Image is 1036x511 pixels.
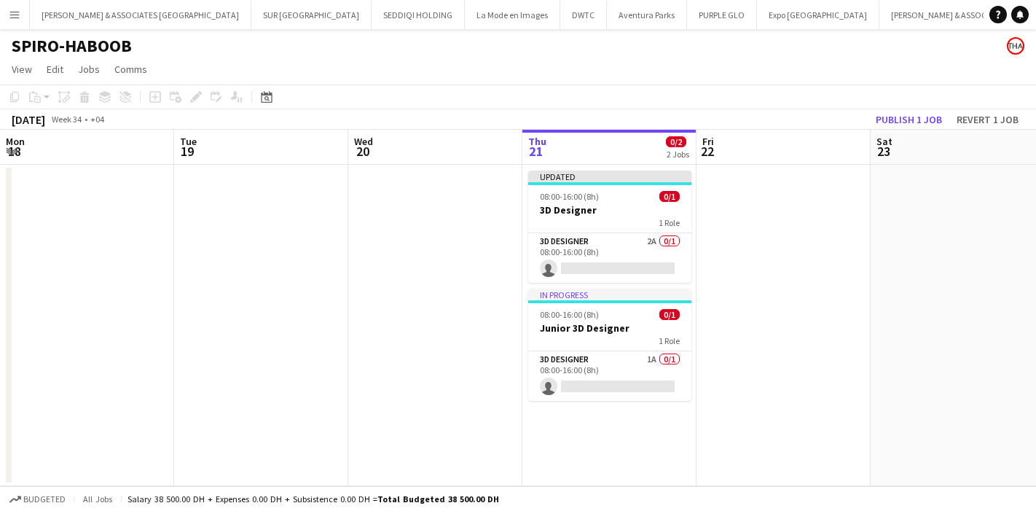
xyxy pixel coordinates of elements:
[700,143,714,160] span: 22
[560,1,607,29] button: DWTC
[528,171,691,182] div: Updated
[951,110,1024,129] button: Revert 1 job
[528,289,691,300] div: In progress
[702,135,714,148] span: Fri
[80,494,115,504] span: All jobs
[4,143,25,160] span: 18
[870,110,948,129] button: Publish 1 job
[528,321,691,335] h3: Junior 3D Designer
[874,143,892,160] span: 23
[465,1,560,29] button: La Mode en Images
[354,135,373,148] span: Wed
[666,136,686,147] span: 0/2
[528,171,691,283] app-job-card: Updated08:00-16:00 (8h)0/13D Designer1 Role3D Designer2A0/108:00-16:00 (8h)
[114,63,147,76] span: Comms
[48,114,85,125] span: Week 34
[528,203,691,217] h3: 3D Designer
[30,1,251,29] button: [PERSON_NAME] & ASSOCIATES [GEOGRAPHIC_DATA]
[6,60,38,79] a: View
[687,1,757,29] button: PURPLE GLO
[377,494,499,504] span: Total Budgeted 38 500.00 DH
[251,1,372,29] button: SUR [GEOGRAPHIC_DATA]
[659,309,680,320] span: 0/1
[90,114,104,125] div: +04
[526,143,546,160] span: 21
[12,112,45,127] div: [DATE]
[876,135,892,148] span: Sat
[78,63,100,76] span: Jobs
[540,191,599,202] span: 08:00-16:00 (8h)
[659,217,680,228] span: 1 Role
[47,63,63,76] span: Edit
[109,60,153,79] a: Comms
[528,289,691,401] app-job-card: In progress08:00-16:00 (8h)0/1Junior 3D Designer1 Role3D Designer1A0/108:00-16:00 (8h)
[540,309,599,320] span: 08:00-16:00 (8h)
[41,60,69,79] a: Edit
[667,149,689,160] div: 2 Jobs
[757,1,879,29] button: Expo [GEOGRAPHIC_DATA]
[178,143,197,160] span: 19
[23,494,66,504] span: Budgeted
[352,143,373,160] span: 20
[528,135,546,148] span: Thu
[72,60,106,79] a: Jobs
[607,1,687,29] button: Aventura Parks
[528,351,691,401] app-card-role: 3D Designer1A0/108:00-16:00 (8h)
[7,491,68,507] button: Budgeted
[180,135,197,148] span: Tue
[12,63,32,76] span: View
[127,494,499,504] div: Salary 38 500.00 DH + Expenses 0.00 DH + Subsistence 0.00 DH =
[879,1,1035,29] button: [PERSON_NAME] & ASSOCIATES KSA
[372,1,465,29] button: SEDDIQI HOLDING
[1007,37,1024,55] app-user-avatar: Enas Ahmed
[659,191,680,202] span: 0/1
[528,233,691,283] app-card-role: 3D Designer2A0/108:00-16:00 (8h)
[659,335,680,346] span: 1 Role
[12,35,132,57] h1: SPIRO-HABOOB
[6,135,25,148] span: Mon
